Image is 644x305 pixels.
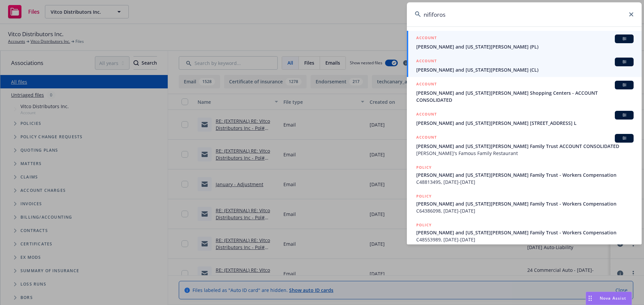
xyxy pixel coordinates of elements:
[416,134,437,142] h5: ACCOUNT
[416,89,634,103] span: [PERSON_NAME] and [US_STATE][PERSON_NAME] Shopping Centers - ACCOUNT CONSOLIDATED
[618,135,631,141] span: BI
[407,160,642,189] a: POLICY[PERSON_NAME] and [US_STATE][PERSON_NAME] Family Trust - Workers CompensationC48813495, [DA...
[416,66,634,73] span: [PERSON_NAME] and [US_STATE][PERSON_NAME] (CL)
[618,36,631,42] span: BI
[416,143,634,150] span: [PERSON_NAME] and [US_STATE][PERSON_NAME] Family Trust ACCOUNT CONSOLIDATED
[618,59,631,65] span: BI
[407,130,642,160] a: ACCOUNTBI[PERSON_NAME] and [US_STATE][PERSON_NAME] Family Trust ACCOUNT CONSOLIDATED[PERSON_NAME]...
[618,112,631,118] span: BI
[416,81,437,89] h5: ACCOUNT
[416,229,634,236] span: [PERSON_NAME] and [US_STATE][PERSON_NAME] Family Trust - Workers Compensation
[416,236,634,243] span: C48553989, [DATE]-[DATE]
[416,58,437,66] h5: ACCOUNT
[407,218,642,247] a: POLICY[PERSON_NAME] and [US_STATE][PERSON_NAME] Family Trust - Workers CompensationC48553989, [DA...
[416,120,634,127] span: [PERSON_NAME] and [US_STATE][PERSON_NAME] [STREET_ADDRESS] L
[407,107,642,130] a: ACCOUNTBI[PERSON_NAME] and [US_STATE][PERSON_NAME] [STREET_ADDRESS] L
[407,189,642,218] a: POLICY[PERSON_NAME] and [US_STATE][PERSON_NAME] Family Trust - Workers CompensationC64386098, [DA...
[407,77,642,107] a: ACCOUNTBI[PERSON_NAME] and [US_STATE][PERSON_NAME] Shopping Centers - ACCOUNT CONSOLIDATED
[407,2,642,26] input: Search...
[416,178,634,185] span: C48813495, [DATE]-[DATE]
[407,31,642,54] a: ACCOUNTBI[PERSON_NAME] and [US_STATE][PERSON_NAME] (PL)
[586,292,632,305] button: Nova Assist
[407,54,642,77] a: ACCOUNTBI[PERSON_NAME] and [US_STATE][PERSON_NAME] (CL)
[600,295,626,301] span: Nova Assist
[618,82,631,88] span: BI
[416,222,432,228] h5: POLICY
[416,193,432,200] h5: POLICY
[586,292,594,305] div: Drag to move
[416,200,634,207] span: [PERSON_NAME] and [US_STATE][PERSON_NAME] Family Trust - Workers Compensation
[416,34,437,43] h5: ACCOUNT
[416,150,634,157] span: [PERSON_NAME]'s Famous Family Restaurant
[416,111,437,119] h5: ACCOUNT
[416,43,634,50] span: [PERSON_NAME] and [US_STATE][PERSON_NAME] (PL)
[416,164,432,171] h5: POLICY
[416,207,634,214] span: C64386098, [DATE]-[DATE]
[416,171,634,178] span: [PERSON_NAME] and [US_STATE][PERSON_NAME] Family Trust - Workers Compensation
